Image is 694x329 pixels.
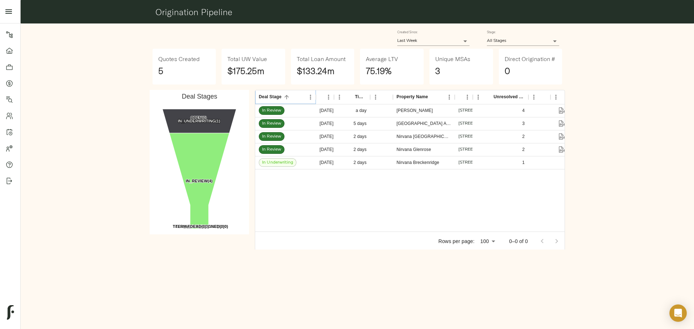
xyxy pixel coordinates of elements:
span: In Underwriting [259,160,296,166]
div: Property Name [393,90,455,104]
strong: 3 [435,65,440,76]
button: Sort [345,92,355,102]
tspan: OPEN [190,116,202,120]
button: Menu [305,92,316,103]
div: 1 [522,160,525,166]
text: (1) [178,119,220,123]
text: (0) [175,224,224,229]
div: 2 days [334,130,370,143]
div: Unresolved Comments [473,90,528,104]
text: (0) [173,224,228,229]
div: 4 [522,108,525,114]
div: A-Note [528,90,551,104]
p: Rows per page: [438,238,475,245]
tspan: FUNDED [188,224,204,229]
button: Menu [370,92,381,103]
div: Property Name [397,90,428,104]
div: 3 [522,121,525,127]
a: [STREET_ADDRESS] [458,134,500,139]
div: Time In Stage [334,90,370,104]
div: All Stages [487,36,559,46]
div: 2 days [334,156,370,169]
h6: Average LTV [366,55,398,64]
div: Deal Stage [259,90,282,104]
svg: Deal Stages [150,90,249,234]
h6: Unique MSAs [435,55,470,64]
text: (4) [186,179,213,183]
div: Open Intercom Messenger [669,304,687,322]
div: [DATE] 8:18 AM [316,143,334,156]
div: Nirvana Breckenridge [397,160,439,166]
button: Menu [551,92,561,103]
div: [DATE] 9:16 PM [316,104,334,117]
a: [STREET_ADDRESS][PERSON_NAME] [458,121,535,126]
button: Sort [537,92,547,102]
div: 2 [522,134,525,140]
button: Sort [428,92,438,102]
strong: 75.19% [366,65,391,76]
tspan: IN_UNDERWRITING [178,119,215,123]
span: In Review [259,121,284,127]
h6: Direct Origination # [505,55,555,64]
button: Sort [484,92,494,102]
h6: Quotes Created [158,55,200,64]
text: (0) [190,224,206,229]
strong: 5 [158,65,163,76]
div: Nirvana Glenrose [397,147,431,153]
label: Created Since: [397,31,418,34]
a: [STREET_ADDRESS] [458,147,500,152]
strong: $175.25m [227,65,264,76]
div: Direct? [370,90,393,104]
div: Lumia [397,108,433,114]
div: [DATE] 8:36 AM [316,156,334,169]
div: Deal Stage [255,90,316,104]
div: Last Week [397,36,470,46]
text: (0) [188,224,209,229]
tspan: IN_REVIEW [186,179,208,183]
h1: Origination Pipeline [155,7,560,17]
div: a day [334,104,370,117]
div: 100 [477,236,498,247]
label: Stage: [487,31,496,34]
button: Menu [334,92,345,103]
text: Deal Stages [182,93,217,100]
div: B-Note [551,90,574,104]
div: [DATE] 4:32 PM [316,130,334,143]
strong: 0 [505,65,510,76]
div: Created At [316,90,334,104]
text: (0) [190,116,207,120]
div: Nirvana Laurel Springs [397,134,451,140]
a: [STREET_ADDRESS][PERSON_NAME] [458,160,535,165]
div: Property Address [455,90,473,104]
div: 5 days [334,117,370,130]
span: In Review [259,147,284,153]
tspan: TEAR_SHEET_IN_REVIEW [173,224,223,229]
button: Menu [462,92,473,103]
a: [STREET_ADDRESS] [458,108,500,113]
button: Menu [473,92,484,103]
div: 2 [522,147,525,153]
button: Sort [282,92,292,102]
div: Unresolved Comments [494,90,525,104]
span: In Review [259,134,284,140]
div: [DATE] 4:36 PM [316,117,334,130]
button: Menu [323,92,334,103]
span: In Review [259,108,284,114]
strong: $133.24m [297,65,334,76]
p: 0–0 of 0 [509,238,528,245]
div: Time In Stage [355,90,367,104]
button: Menu [444,92,455,103]
tspan: TERM_SHEET_SIGNED [175,224,219,229]
div: Grand Monarch Apartments [397,121,451,127]
h6: Total Loan Amount [297,55,346,64]
h6: Total UW Value [227,55,267,64]
button: Sort [379,92,389,102]
tspan: DEAD [190,224,201,229]
div: 2 days [334,143,370,156]
button: Menu [528,92,539,103]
